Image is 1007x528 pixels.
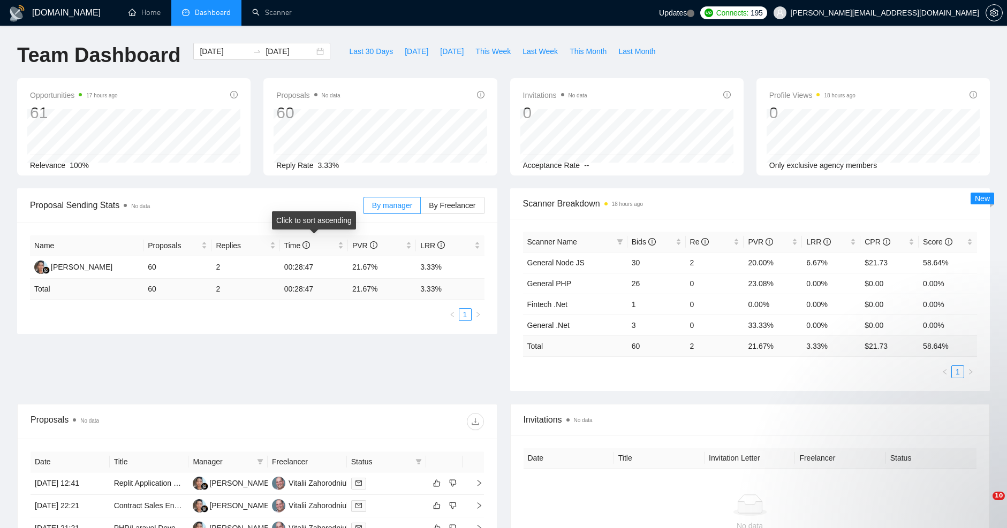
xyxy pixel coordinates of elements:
[938,365,951,378] button: left
[268,452,347,472] th: Freelancer
[618,45,655,57] span: Last Month
[527,279,571,288] a: General PHP
[30,89,118,102] span: Opportunities
[433,479,441,487] span: like
[686,315,744,335] td: 0
[272,499,285,512] img: VZ
[472,308,484,321] button: right
[686,335,744,356] td: 2
[632,238,656,246] span: Bids
[523,197,978,210] span: Scanner Breakdown
[276,103,340,123] div: 60
[477,91,484,98] span: info-circle
[201,505,208,512] img: gigradar-bm.png
[769,89,855,102] span: Profile Views
[193,477,206,490] img: TH
[272,478,350,487] a: VZVitalii Zahorodniuk
[612,201,643,207] time: 18 hours ago
[776,9,784,17] span: user
[51,261,112,273] div: [PERSON_NAME]
[627,294,686,315] td: 1
[114,501,428,510] a: Contract Sales Engineer with Stripe, User Management, and Workflow Expertise for B2B SaaS
[255,454,266,470] span: filter
[919,273,977,294] td: 0.00%
[938,365,951,378] li: Previous Page
[467,413,484,430] button: download
[860,315,919,335] td: $0.00
[349,45,393,57] span: Last 30 Days
[617,239,623,245] span: filter
[744,273,802,294] td: 23.08%
[612,43,661,60] button: Last Month
[919,252,977,273] td: 58.64%
[986,9,1003,17] a: setting
[648,238,656,246] span: info-circle
[9,5,26,22] img: logo
[802,294,860,315] td: 0.00%
[276,161,313,170] span: Reply Rate
[280,279,348,300] td: 00:28:47
[527,258,585,267] a: General Node JS
[446,308,459,321] button: left
[449,501,457,510] span: dislike
[322,93,340,98] span: No data
[31,495,110,517] td: [DATE] 22:21
[201,483,208,490] img: gigradar-bm.png
[860,335,919,356] td: $ 21.73
[272,477,285,490] img: VZ
[348,256,416,279] td: 21.67%
[986,4,1003,21] button: setting
[690,238,709,246] span: Re
[302,241,310,249] span: info-circle
[266,45,314,57] input: End date
[986,9,1002,17] span: setting
[110,472,189,495] td: Replit Application Deployment Specialist Needed
[860,252,919,273] td: $21.73
[110,495,189,517] td: Contract Sales Engineer with Stripe, User Management, and Workflow Expertise for B2B SaaS
[802,252,860,273] td: 6.67%
[467,417,483,426] span: download
[769,103,855,123] div: 0
[200,45,248,57] input: Start date
[523,335,627,356] td: Total
[230,91,238,98] span: info-circle
[766,238,773,246] span: info-circle
[80,418,99,424] span: No data
[659,9,687,17] span: Updates
[584,161,589,170] span: --
[860,273,919,294] td: $0.00
[148,240,199,251] span: Proposals
[193,501,271,509] a: TH[PERSON_NAME]
[615,234,625,250] span: filter
[272,501,350,509] a: VZVitalii Zahorodniuk
[923,238,952,246] span: Score
[524,413,977,426] span: Invitations
[70,161,89,170] span: 100%
[209,500,271,511] div: [PERSON_NAME]
[802,315,860,335] td: 0.00%
[467,479,483,487] span: right
[114,479,276,487] a: Replit Application Deployment Specialist Needed
[30,198,364,212] span: Proposal Sending Stats
[34,261,48,274] img: TH
[209,477,271,489] div: [PERSON_NAME]
[824,93,855,98] time: 18 hours ago
[188,452,268,472] th: Manager
[475,45,511,57] span: This Week
[446,499,459,512] button: dislike
[355,480,362,486] span: mail
[31,413,257,430] div: Proposals
[686,294,744,315] td: 0
[284,241,310,250] span: Time
[686,252,744,273] td: 2
[449,479,457,487] span: dislike
[30,103,118,123] div: 61
[31,472,110,495] td: [DATE] 12:41
[429,201,475,210] span: By Freelancer
[459,309,471,320] a: 1
[446,477,459,489] button: dislike
[627,335,686,356] td: 60
[110,452,189,472] th: Title
[437,241,445,249] span: info-circle
[34,262,112,271] a: TH[PERSON_NAME]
